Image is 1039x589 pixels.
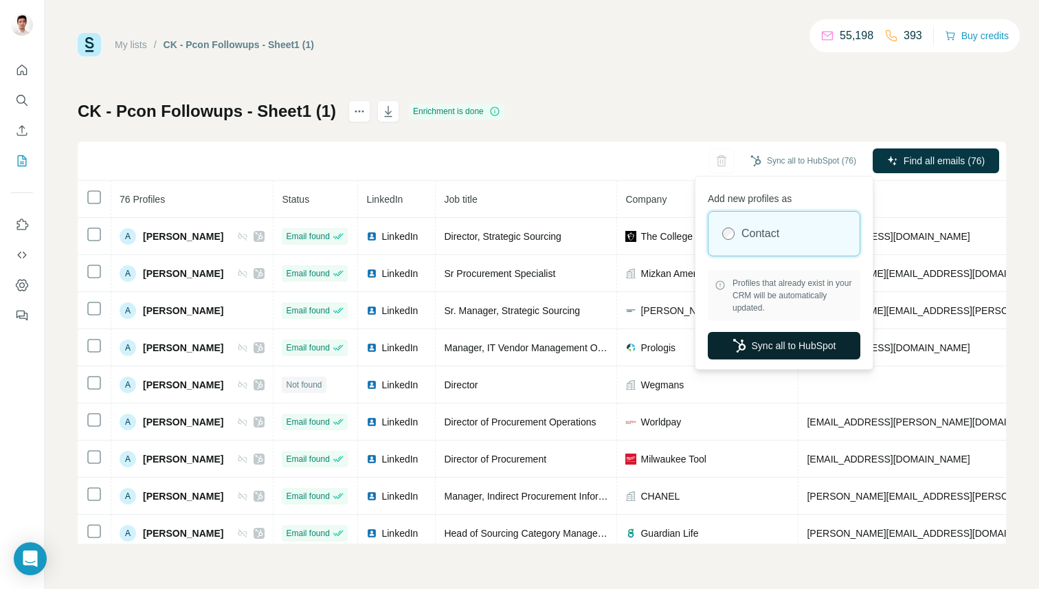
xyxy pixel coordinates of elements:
span: LinkedIn [381,267,418,280]
button: Quick start [11,58,33,82]
span: Wegmans [640,378,684,392]
img: LinkedIn logo [366,379,377,390]
span: Guardian Life [640,526,698,540]
span: Email found [286,453,329,465]
div: A [120,265,136,282]
span: Email found [286,304,329,317]
label: Contact [741,225,779,242]
img: company-logo [625,416,636,427]
span: Sr. Manager, Strategic Sourcing [444,305,580,316]
button: Sync all to HubSpot (76) [741,151,866,171]
span: [PERSON_NAME] [143,526,223,540]
span: 76 Profiles [120,194,165,205]
div: A [120,525,136,542]
span: Prologis [640,341,675,355]
button: Use Surfe on LinkedIn [11,212,33,237]
span: Company [625,194,667,205]
button: Sync all to HubSpot [708,332,860,359]
span: [PERSON_NAME] [143,230,223,243]
span: Director, Strategic Sourcing [444,231,561,242]
span: Email found [286,267,329,280]
img: LinkedIn logo [366,416,377,427]
div: A [120,414,136,430]
span: Email found [286,416,329,428]
button: Buy credits [945,26,1009,45]
span: Email found [286,230,329,243]
p: Add new profiles as [708,186,860,205]
span: LinkedIn [381,304,418,318]
span: Status [282,194,309,205]
img: LinkedIn logo [366,342,377,353]
div: Enrichment is done [409,103,504,120]
div: A [120,302,136,319]
a: My lists [115,39,147,50]
button: Search [11,88,33,113]
button: Feedback [11,303,33,328]
span: LinkedIn [381,415,418,429]
span: CHANEL [640,489,680,503]
button: Dashboard [11,273,33,298]
span: LinkedIn [381,452,418,466]
div: A [120,228,136,245]
span: [PERSON_NAME] [143,489,223,503]
div: A [120,451,136,467]
span: Mizkan America, Inc. [640,267,729,280]
img: company-logo [625,528,636,539]
span: Director [444,379,478,390]
img: Surfe Logo [78,33,101,56]
span: LinkedIn [381,230,418,243]
span: [PERSON_NAME] [143,378,223,392]
button: Use Surfe API [11,243,33,267]
span: LinkedIn [381,489,418,503]
span: Email found [286,342,329,354]
img: company-logo [625,342,636,353]
span: Head of Sourcing Category Management , Supplier Management, & IT Asset Management [444,528,829,539]
span: [PERSON_NAME] [143,267,223,280]
span: [PERSON_NAME] [143,415,223,429]
span: Manager, IT Vendor Management Office [444,342,615,353]
span: LinkedIn [381,526,418,540]
img: LinkedIn logo [366,528,377,539]
button: actions [348,100,370,122]
button: Find all emails (76) [873,148,999,173]
img: company-logo [625,454,636,465]
span: [PERSON_NAME] [143,304,223,318]
span: Director of Procurement Operations [444,416,596,427]
span: Email found [286,490,329,502]
span: Email found [286,527,329,540]
img: LinkedIn logo [366,305,377,316]
div: CK - Pcon Followups - Sheet1 (1) [164,38,314,52]
span: Sr Procurement Specialist [444,268,555,279]
span: Milwaukee Tool [640,452,706,466]
span: [EMAIL_ADDRESS][DOMAIN_NAME] [807,231,970,242]
img: LinkedIn logo [366,268,377,279]
span: [PERSON_NAME] [PERSON_NAME] [640,304,790,318]
li: / [154,38,157,52]
span: LinkedIn [366,194,403,205]
p: 55,198 [840,27,873,44]
button: My lists [11,148,33,173]
span: Job title [444,194,477,205]
button: Enrich CSV [11,118,33,143]
img: LinkedIn logo [366,454,377,465]
span: Manager, Indirect Procurement Information Technology & Services Professional [444,491,782,502]
img: LinkedIn logo [366,491,377,502]
span: Not found [286,379,322,391]
img: company-logo [625,305,636,316]
span: [PERSON_NAME] [143,341,223,355]
div: A [120,488,136,504]
span: LinkedIn [381,378,418,392]
div: A [120,340,136,356]
span: Director of Procurement [444,454,546,465]
img: company-logo [625,231,636,242]
span: LinkedIn [381,341,418,355]
img: Avatar [11,14,33,36]
span: [EMAIL_ADDRESS][DOMAIN_NAME] [807,454,970,465]
span: [EMAIL_ADDRESS][DOMAIN_NAME] [807,342,970,353]
div: Open Intercom Messenger [14,542,47,575]
span: [PERSON_NAME] [143,452,223,466]
h1: CK - Pcon Followups - Sheet1 (1) [78,100,336,122]
div: A [120,377,136,393]
span: Find all emails (76) [904,154,985,168]
img: LinkedIn logo [366,231,377,242]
